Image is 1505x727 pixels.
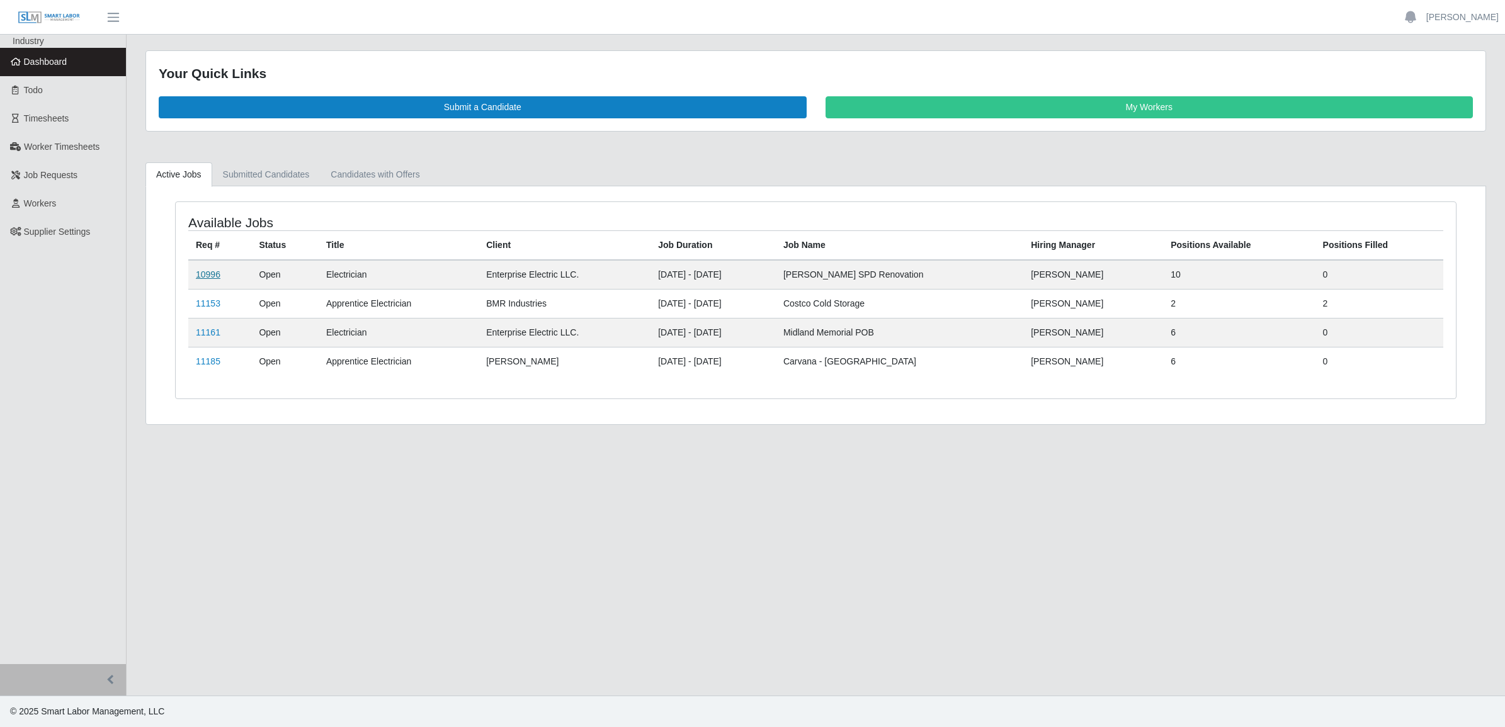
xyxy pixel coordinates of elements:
td: Electrician [319,260,479,290]
th: Job Duration [650,230,776,260]
td: [PERSON_NAME] [1023,289,1163,318]
a: 11185 [196,356,220,366]
td: Midland Memorial POB [776,318,1023,347]
div: Your Quick Links [159,64,1473,84]
td: Enterprise Electric LLC. [479,260,650,290]
td: 10 [1163,260,1315,290]
th: Job Name [776,230,1023,260]
span: Dashboard [24,57,67,67]
td: Enterprise Electric LLC. [479,318,650,347]
td: [DATE] - [DATE] [650,318,776,347]
a: 11153 [196,298,220,308]
a: Candidates with Offers [320,162,430,187]
td: [DATE] - [DATE] [650,347,776,376]
td: Open [251,347,319,376]
span: © 2025 Smart Labor Management, LLC [10,706,164,716]
th: Positions Filled [1315,230,1443,260]
a: My Workers [826,96,1474,118]
a: 10996 [196,269,220,279]
th: Title [319,230,479,260]
td: Costco Cold Storage [776,289,1023,318]
span: Worker Timesheets [24,142,99,152]
th: Req # [188,230,251,260]
h4: Available Jobs [188,215,700,230]
td: Carvana - [GEOGRAPHIC_DATA] [776,347,1023,376]
a: 11161 [196,327,220,337]
span: Job Requests [24,170,78,180]
td: [DATE] - [DATE] [650,289,776,318]
td: 6 [1163,318,1315,347]
td: 0 [1315,260,1443,290]
td: 0 [1315,347,1443,376]
a: Submit a Candidate [159,96,807,118]
span: Supplier Settings [24,227,91,237]
td: [PERSON_NAME] [1023,318,1163,347]
td: Apprentice Electrician [319,289,479,318]
td: [DATE] - [DATE] [650,260,776,290]
span: Timesheets [24,113,69,123]
td: 2 [1315,289,1443,318]
span: Industry [13,36,44,46]
img: SLM Logo [18,11,81,25]
td: [PERSON_NAME] [479,347,650,376]
td: Open [251,318,319,347]
td: [PERSON_NAME] SPD Renovation [776,260,1023,290]
a: [PERSON_NAME] [1426,11,1499,24]
th: Status [251,230,319,260]
td: [PERSON_NAME] [1023,347,1163,376]
td: 2 [1163,289,1315,318]
td: Electrician [319,318,479,347]
th: Hiring Manager [1023,230,1163,260]
td: Open [251,260,319,290]
a: Submitted Candidates [212,162,321,187]
td: 0 [1315,318,1443,347]
th: Client [479,230,650,260]
td: [PERSON_NAME] [1023,260,1163,290]
a: Active Jobs [145,162,212,187]
span: Workers [24,198,57,208]
th: Positions Available [1163,230,1315,260]
span: Todo [24,85,43,95]
td: Apprentice Electrician [319,347,479,376]
td: 6 [1163,347,1315,376]
td: Open [251,289,319,318]
td: BMR Industries [479,289,650,318]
